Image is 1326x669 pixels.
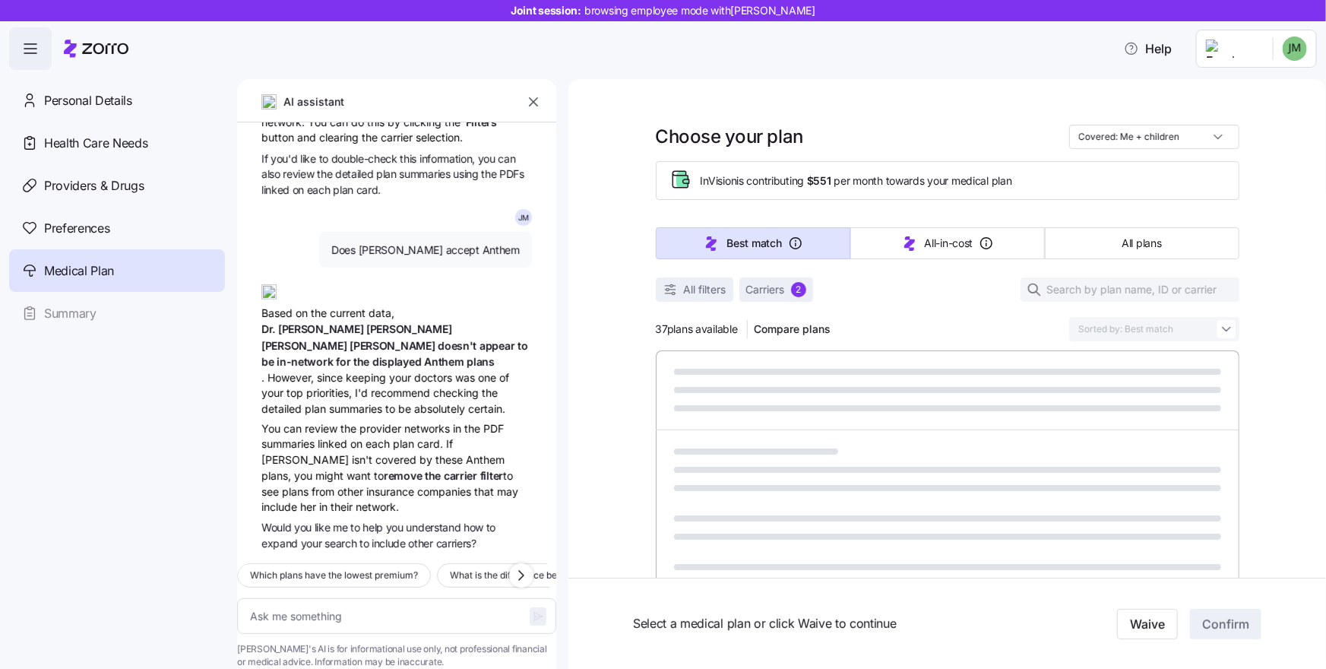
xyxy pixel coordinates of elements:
span: double-check [331,152,400,165]
span: Dr. [261,322,278,335]
span: Would [261,521,294,534]
span: understand [407,521,464,534]
span: plan [333,183,356,196]
button: All filters [656,277,733,302]
span: card. [356,183,381,196]
span: on [293,183,307,196]
span: the [353,355,372,368]
button: Compare plans [748,317,837,341]
span: Medical Plan [44,262,114,281]
span: [PERSON_NAME]'s AI is for informational use only, not professional financial or medical advice. I... [237,643,556,669]
span: other [409,537,436,550]
div: You can review the provider networks in the PDF summaries linked on each plan card. If [PERSON_NA... [261,421,532,515]
span: detailed [335,167,376,180]
span: plan [376,167,399,180]
span: be [261,355,277,368]
span: using [453,167,481,180]
span: Providers & Drugs [44,176,144,195]
div: 2 [791,282,806,297]
a: Personal Details [9,79,225,122]
img: ai-icon.png [261,284,277,300]
span: for [336,355,353,368]
span: All-in-cost [925,236,973,251]
span: Joint session: [511,3,815,18]
span: plans [467,355,495,368]
a: Medical Plan [9,249,225,292]
span: the [425,469,444,482]
span: Does [PERSON_NAME] accept Anthem [331,243,520,258]
span: filter [480,469,503,482]
span: browsing employee mode with [PERSON_NAME] [584,3,815,18]
span: Preferences [44,219,109,238]
span: to [319,152,331,165]
span: in-network [277,355,336,368]
img: Employer logo [1206,40,1261,58]
span: like [300,152,318,165]
span: If [261,152,271,165]
img: ai-icon.png [261,94,277,109]
span: All filters [684,282,726,297]
span: include [372,537,408,550]
span: help [362,521,385,534]
span: carriers? [436,537,476,550]
span: to [486,521,495,534]
input: Search by plan name, ID or carrier [1021,277,1239,302]
span: to [359,537,372,550]
span: carrier [444,469,480,482]
span: review [283,167,317,180]
input: Order by dropdown [1069,317,1239,341]
span: Personal Details [44,91,132,110]
span: Anthem [424,355,467,368]
span: search [324,537,359,550]
span: linked [261,183,293,196]
span: InVision is contributing per month towards your medical plan [701,173,1012,189]
span: displayed [372,355,424,368]
span: [PERSON_NAME] [261,339,350,352]
button: Which plans have the lowest premium? [237,563,431,588]
span: expand [261,537,301,550]
a: Preferences [9,207,225,249]
span: Carriers [746,282,785,297]
button: Carriers2 [739,277,813,302]
h1: Choose your plan [656,125,803,148]
span: Best match [726,236,781,251]
span: Confirm [1202,615,1249,633]
span: appear [479,339,517,352]
button: Confirm [1190,609,1261,639]
span: you [294,521,315,534]
span: you [386,521,407,534]
span: information, [419,152,478,165]
div: Based on the current data, . However, since keeping your doctors was one of your top priorities, ... [261,272,532,417]
span: summaries [400,167,454,180]
span: me [333,521,350,534]
button: Help [1112,33,1184,64]
span: you [478,152,498,165]
span: the [317,167,335,180]
span: J M [518,214,530,221]
button: What is the difference between in-network and out-of-network? [437,563,739,588]
span: [PERSON_NAME] [350,339,438,352]
span: how [464,521,486,534]
span: also [261,167,283,180]
img: ce3654e533d8156cbde617345222133a [1283,36,1307,61]
span: each [307,183,333,196]
span: you'd [271,152,300,165]
button: Waive [1117,609,1178,639]
span: your [301,537,324,550]
span: doesn't [438,339,479,352]
span: Health Care Needs [44,134,148,153]
span: Which plans have the lowest premium? [250,568,418,583]
span: Help [1124,40,1172,58]
span: Select a medical plan or click Waive to continue [633,614,1048,633]
span: remove [384,469,425,482]
span: AI assistant [283,94,345,110]
span: PDFs [499,167,524,180]
a: Health Care Needs [9,122,225,164]
span: the [481,167,499,180]
span: [PERSON_NAME] [278,322,366,335]
span: [PERSON_NAME] [366,322,451,335]
span: like [315,521,333,534]
span: Compare plans [754,322,831,337]
a: Providers & Drugs [9,164,225,207]
span: to [517,339,527,352]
